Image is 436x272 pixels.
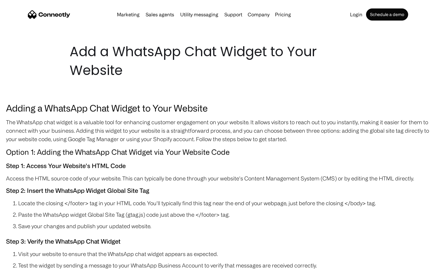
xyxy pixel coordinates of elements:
[6,174,430,183] p: Access the HTML source code of your website. This can typically be done through your website's Co...
[6,236,430,247] h5: Step 3: Verify the WhatsApp Chat Widget
[18,261,430,270] li: Test the widget by sending a message to your WhatsApp Business Account to verify that messages ar...
[6,146,430,158] h4: Option 1: Adding the WhatsApp Chat Widget via Your Website Code
[6,186,430,196] h5: Step 2: Insert the WhatsApp Widget Global Site Tag
[70,42,366,80] h1: Add a WhatsApp Chat Widget to Your Website
[18,222,430,230] li: Save your changes and publish your updated website.
[28,10,70,19] a: home
[6,101,430,115] h3: Adding a WhatsApp Chat Widget to Your Website
[178,12,221,17] a: Utility messaging
[143,12,177,17] a: Sales agents
[18,199,430,207] li: Locate the closing </footer> tag in your HTML code. You'll typically find this tag near the end o...
[114,12,142,17] a: Marketing
[6,118,430,143] p: The WhatsApp chat widget is a valuable tool for enhancing customer engagement on your website. It...
[12,261,36,270] ul: Language list
[246,10,271,19] div: Company
[18,210,430,219] li: Paste the WhatsApp widget Global Site Tag (gtag.js) code just above the </footer> tag.
[272,12,293,17] a: Pricing
[222,12,245,17] a: Support
[348,12,365,17] a: Login
[6,161,430,171] h5: Step 1: Access Your Website's HTML Code
[6,261,36,270] aside: Language selected: English
[366,8,408,21] a: Schedule a demo
[18,250,430,258] li: Visit your website to ensure that the WhatsApp chat widget appears as expected.
[248,10,269,19] div: Company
